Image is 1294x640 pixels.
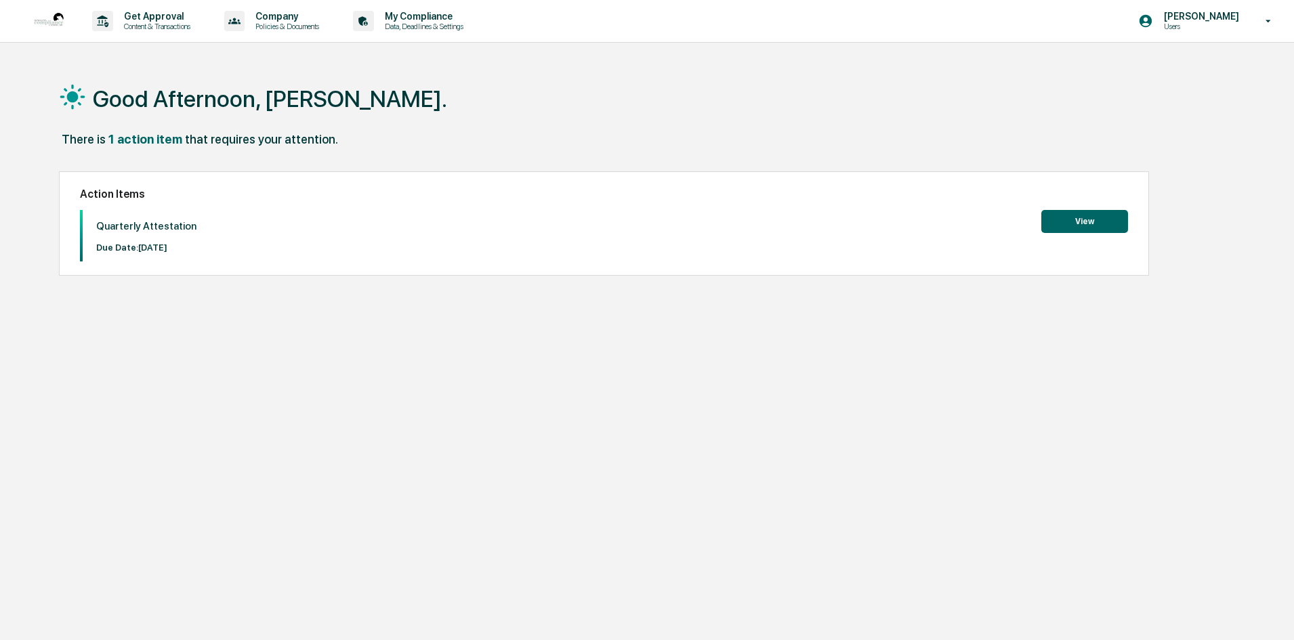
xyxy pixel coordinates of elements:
h1: Good Afternoon, [PERSON_NAME]. [93,85,447,112]
p: Due Date: [DATE] [96,242,196,253]
a: View [1041,214,1128,227]
p: Policies & Documents [245,22,326,31]
div: 1 action item [108,132,182,146]
p: Company [245,11,326,22]
button: View [1041,210,1128,233]
p: Users [1153,22,1246,31]
p: Data, Deadlines & Settings [374,22,470,31]
img: logo [33,5,65,37]
p: My Compliance [374,11,470,22]
p: [PERSON_NAME] [1153,11,1246,22]
h2: Action Items [80,188,1128,200]
div: that requires your attention. [185,132,338,146]
p: Get Approval [113,11,197,22]
div: There is [62,132,106,146]
p: Content & Transactions [113,22,197,31]
p: Quarterly Attestation [96,220,196,232]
